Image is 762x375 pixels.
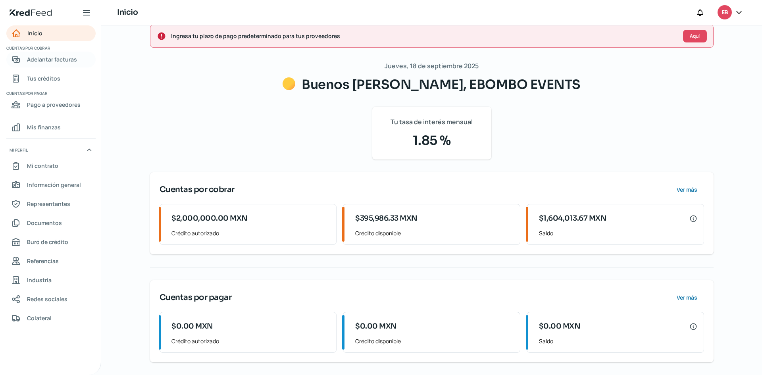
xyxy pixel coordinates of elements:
[160,184,235,196] span: Cuentas por cobrar
[283,77,295,90] img: Saludos
[6,215,96,231] a: Documentos
[27,294,67,304] span: Redes sociales
[27,218,62,228] span: Documentos
[683,30,707,42] button: Aquí
[171,336,330,346] span: Crédito autorizado
[539,321,581,332] span: $0.00 MXN
[6,97,96,113] a: Pago a proveedores
[171,321,213,332] span: $0.00 MXN
[6,272,96,288] a: Industria
[27,237,68,247] span: Buró de crédito
[391,116,473,128] span: Tu tasa de interés mensual
[385,60,479,72] span: Jueves, 18 de septiembre 2025
[6,90,94,97] span: Cuentas por pagar
[677,295,697,300] span: Ver más
[117,7,138,18] h1: Inicio
[722,8,728,17] span: EB
[6,253,96,269] a: Referencias
[6,234,96,250] a: Buró de crédito
[670,290,704,306] button: Ver más
[171,31,677,41] span: Ingresa tu plazo de pago predeterminado para tus proveedores
[6,196,96,212] a: Representantes
[160,292,232,304] span: Cuentas por pagar
[690,34,700,38] span: Aquí
[6,25,96,41] a: Inicio
[6,44,94,52] span: Cuentas por cobrar
[27,54,77,64] span: Adelantar facturas
[27,122,61,132] span: Mis finanzas
[6,291,96,307] a: Redes sociales
[355,213,418,224] span: $395,986.33 MXN
[27,275,52,285] span: Industria
[27,180,81,190] span: Información general
[27,161,58,171] span: Mi contrato
[6,52,96,67] a: Adelantar facturas
[10,146,28,154] span: Mi perfil
[677,187,697,192] span: Ver más
[27,28,42,38] span: Inicio
[355,228,514,238] span: Crédito disponible
[539,213,607,224] span: $1,604,013.67 MXN
[302,77,581,92] span: Buenos [PERSON_NAME], EBOMBO EVENTS
[27,313,52,323] span: Colateral
[6,119,96,135] a: Mis finanzas
[6,310,96,326] a: Colateral
[27,199,70,209] span: Representantes
[6,71,96,87] a: Tus créditos
[382,131,482,150] span: 1.85 %
[27,73,60,83] span: Tus créditos
[6,158,96,174] a: Mi contrato
[355,336,514,346] span: Crédito disponible
[670,182,704,198] button: Ver más
[171,213,248,224] span: $2,000,000.00 MXN
[6,177,96,193] a: Información general
[539,228,697,238] span: Saldo
[539,336,697,346] span: Saldo
[355,321,397,332] span: $0.00 MXN
[27,100,81,110] span: Pago a proveedores
[171,228,330,238] span: Crédito autorizado
[27,256,59,266] span: Referencias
